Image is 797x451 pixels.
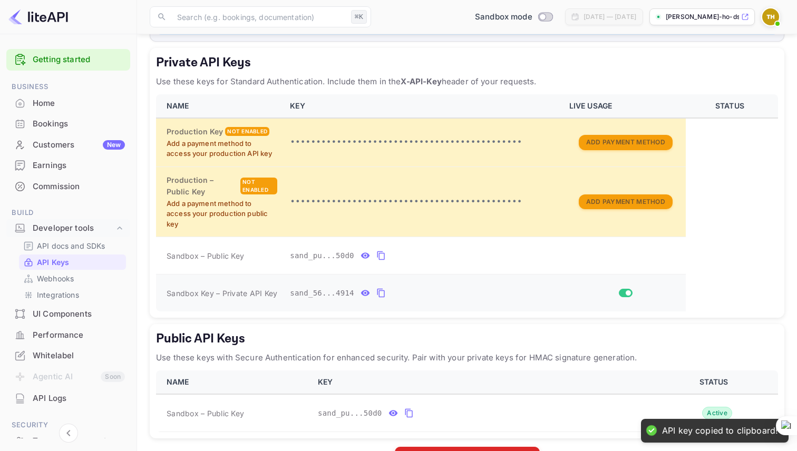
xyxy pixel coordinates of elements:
[156,54,778,71] h5: Private API Keys
[6,114,130,133] a: Bookings
[284,94,563,118] th: KEY
[6,93,130,113] a: Home
[401,76,441,86] strong: X-API-Key
[312,370,654,394] th: KEY
[167,139,277,159] p: Add a payment method to access your production API key
[762,8,779,25] img: Thanh-Phong Ho
[579,194,673,210] button: Add Payment Method
[6,177,130,197] div: Commission
[662,425,778,436] div: API key copied to clipboard!
[19,287,126,302] div: Integrations
[156,351,778,364] p: Use these keys with Secure Authentication for enhanced security. Pair with your private keys for ...
[579,135,673,150] button: Add Payment Method
[471,11,557,23] div: Switch to Production mode
[19,271,126,286] div: Webhooks
[6,155,130,176] div: Earnings
[156,330,778,347] h5: Public API Keys
[290,288,354,299] span: sand_56...4914
[23,257,122,268] a: API Keys
[103,140,125,150] div: New
[6,388,130,408] a: API Logs
[6,219,130,238] div: Developer tools
[6,346,130,366] div: Whitelabel
[579,137,673,146] a: Add Payment Method
[6,325,130,345] a: Performance
[33,54,125,66] a: Getting started
[59,424,78,443] button: Collapse navigation
[6,155,130,175] a: Earnings
[167,199,277,230] p: Add a payment method to access your production public key
[23,273,122,284] a: Webhooks
[6,135,130,154] a: CustomersNew
[37,240,105,251] p: API docs and SDKs
[156,75,778,88] p: Use these keys for Standard Authentication. Include them in the header of your requests.
[6,114,130,134] div: Bookings
[156,370,312,394] th: NAME
[19,238,126,253] div: API docs and SDKs
[19,254,126,270] div: API Keys
[686,94,778,118] th: STATUS
[475,11,532,23] span: Sandbox mode
[23,289,122,300] a: Integrations
[563,94,686,118] th: LIVE USAGE
[156,94,778,311] table: private api keys table
[666,12,739,22] p: [PERSON_NAME]-ho-ds5d6.n...
[8,8,68,25] img: LiteAPI logo
[33,435,125,447] div: Team management
[37,289,79,300] p: Integrations
[6,177,130,196] a: Commission
[37,273,74,284] p: Webhooks
[6,93,130,114] div: Home
[6,207,130,219] span: Build
[6,431,130,450] a: Team management
[6,325,130,346] div: Performance
[23,240,122,251] a: API docs and SDKs
[290,136,557,149] p: •••••••••••••••••••••••••••••••••••••••••••••
[6,304,130,323] a: UI Components
[171,6,347,27] input: Search (e.g. bookings, documentation)
[584,12,636,22] div: [DATE] — [DATE]
[6,304,130,325] div: UI Components
[6,81,130,93] span: Business
[156,370,778,432] table: public api keys table
[240,178,277,194] div: Not enabled
[167,174,238,198] h6: Production – Public Key
[33,97,125,110] div: Home
[351,10,367,24] div: ⌘K
[318,408,382,419] span: sand_pu...50d0
[37,257,69,268] p: API Keys
[33,393,125,405] div: API Logs
[6,346,130,365] a: Whitelabel
[33,160,125,172] div: Earnings
[654,370,778,394] th: STATUS
[6,49,130,71] div: Getting started
[6,135,130,155] div: CustomersNew
[702,407,732,419] div: Active
[579,197,673,205] a: Add Payment Method
[33,222,114,234] div: Developer tools
[167,126,223,138] h6: Production Key
[33,139,125,151] div: Customers
[33,181,125,193] div: Commission
[290,195,557,208] p: •••••••••••••••••••••••••••••••••••••••••••••
[225,127,269,136] div: Not enabled
[156,94,284,118] th: NAME
[33,350,125,362] div: Whitelabel
[33,329,125,341] div: Performance
[167,289,277,298] span: Sandbox Key – Private API Key
[6,388,130,409] div: API Logs
[33,118,125,130] div: Bookings
[167,408,244,419] span: Sandbox – Public Key
[167,250,244,261] span: Sandbox – Public Key
[6,419,130,431] span: Security
[290,250,354,261] span: sand_pu...50d0
[33,308,125,320] div: UI Components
